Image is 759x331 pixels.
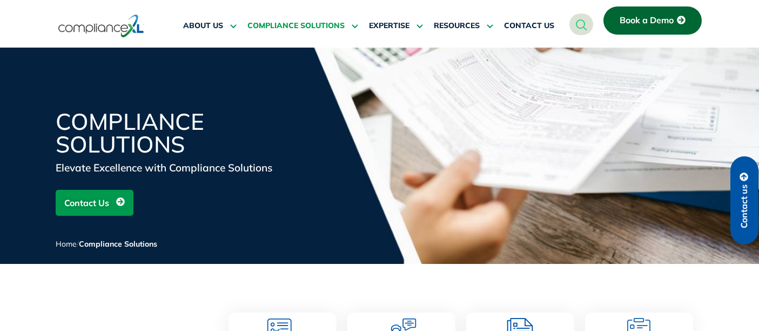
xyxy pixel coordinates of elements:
span: RESOURCES [434,21,480,31]
span: CONTACT US [504,21,554,31]
span: EXPERTISE [369,21,409,31]
span: Contact Us [64,193,109,213]
a: ABOUT US [183,13,237,39]
a: RESOURCES [434,13,493,39]
a: Contact Us [56,190,133,216]
div: Elevate Excellence with Compliance Solutions [56,160,315,175]
span: / [56,239,157,249]
span: COMPLIANCE SOLUTIONS [247,21,345,31]
a: Contact us [730,156,758,244]
a: Book a Demo [603,6,702,35]
a: navsearch-button [569,14,593,35]
a: CONTACT US [504,13,554,39]
span: ABOUT US [183,21,223,31]
span: Compliance Solutions [79,239,157,249]
a: Home [56,239,77,249]
span: Contact us [740,184,749,228]
span: Book a Demo [620,16,674,25]
img: logo-one.svg [58,14,144,38]
a: EXPERTISE [369,13,423,39]
a: COMPLIANCE SOLUTIONS [247,13,358,39]
h1: Compliance Solutions [56,110,315,156]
